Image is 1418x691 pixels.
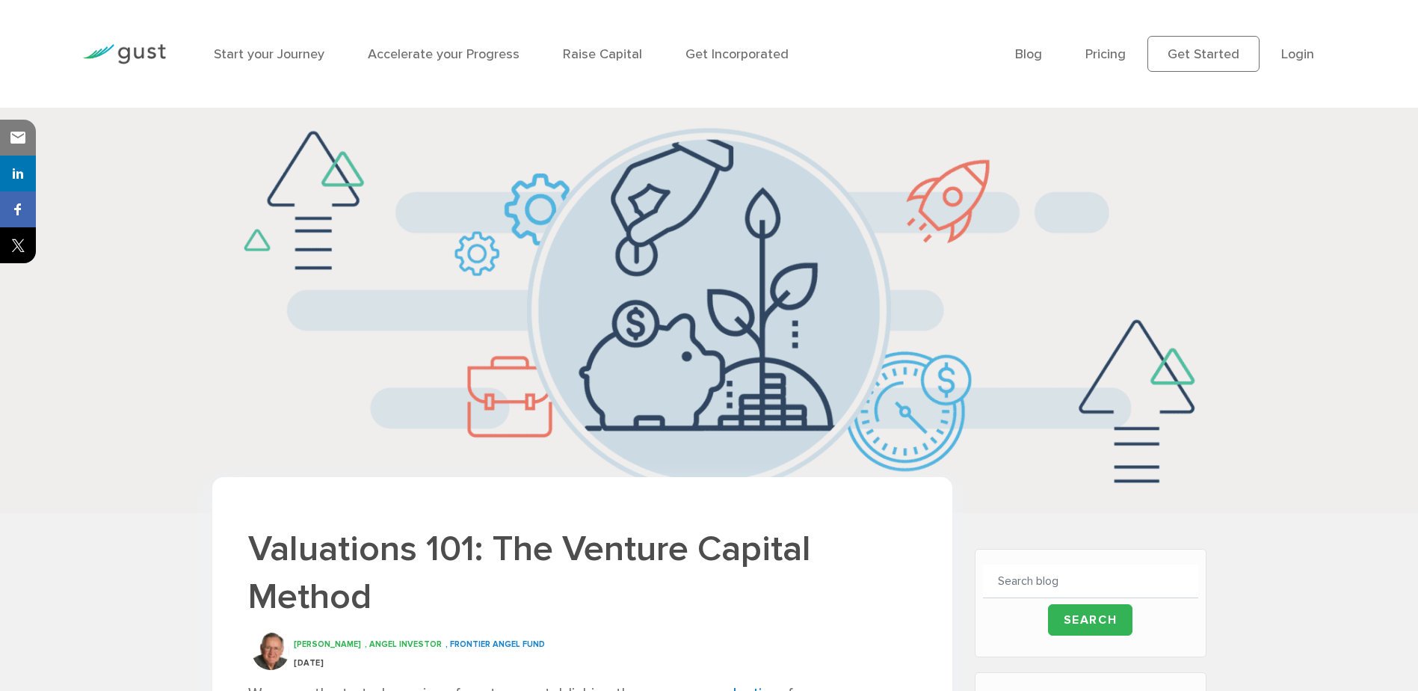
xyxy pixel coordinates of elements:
[294,639,361,649] span: [PERSON_NAME]
[983,565,1198,598] input: Search blog
[446,639,545,649] span: , Frontier Angel Fund
[294,658,324,668] span: [DATE]
[252,633,289,670] img: Bill Payne
[1085,46,1126,62] a: Pricing
[1015,46,1042,62] a: Blog
[685,46,789,62] a: Get Incorporated
[368,46,520,62] a: Accelerate your Progress
[248,525,916,621] h1: Valuations 101: The Venture Capital Method
[563,46,642,62] a: Raise Capital
[214,46,324,62] a: Start your Journey
[82,44,166,64] img: Gust Logo
[1147,36,1260,72] a: Get Started
[365,639,442,649] span: , Angel Investor
[1281,46,1314,62] a: Login
[1048,604,1133,636] input: Search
